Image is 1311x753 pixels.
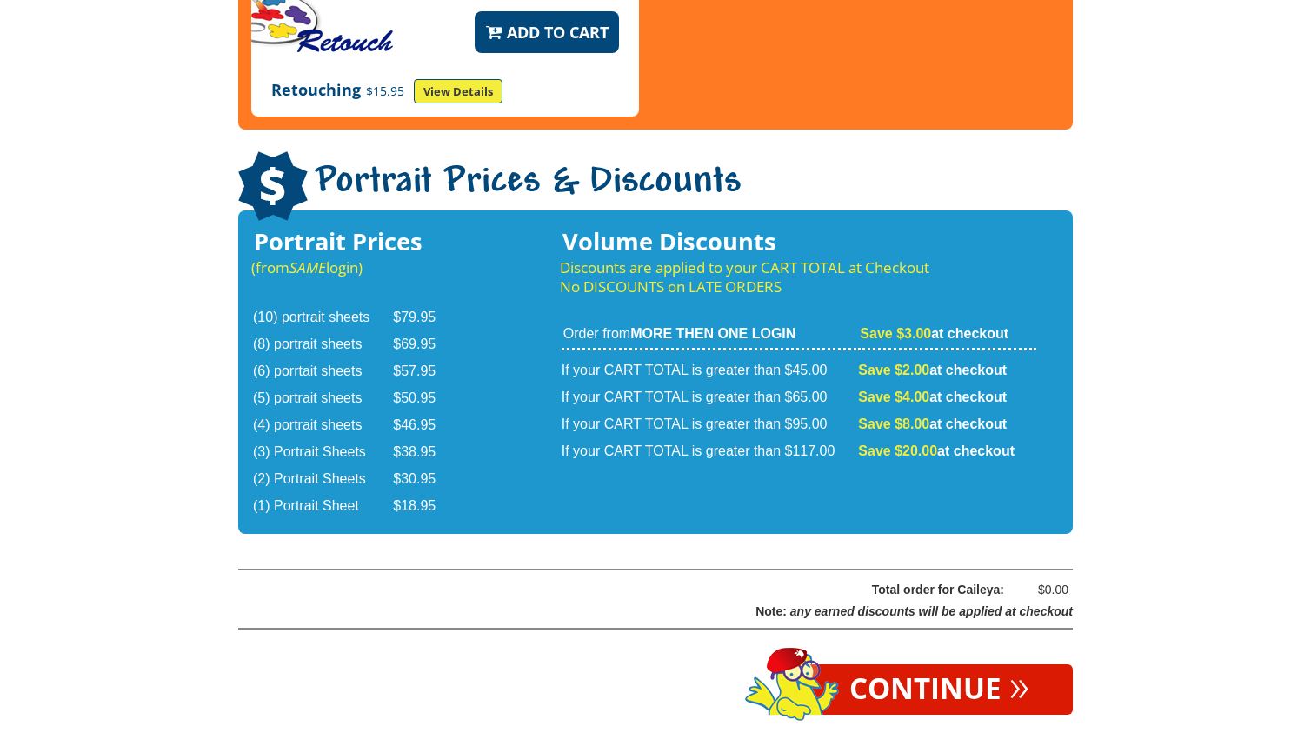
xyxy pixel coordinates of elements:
[858,443,1015,458] strong: at checkout
[393,332,457,357] td: $69.95
[860,326,931,341] span: Save $3.00
[860,326,1008,341] strong: at checkout
[858,363,1007,377] strong: at checkout
[562,412,857,437] td: If your CART TOTAL is greater than $95.00
[475,11,619,53] button: Add to Cart
[560,258,1038,297] p: Discounts are applied to your CART TOTAL at Checkout No DISCOUNTS on LATE ORDERS
[562,324,857,350] td: Order from
[393,359,457,384] td: $57.95
[630,326,795,341] strong: MORE THEN ONE LOGIN
[790,604,1073,618] span: any earned discounts will be applied at checkout
[361,83,409,99] span: $15.95
[1009,675,1029,694] span: »
[393,305,457,330] td: $79.95
[1016,579,1068,601] div: $0.00
[271,79,619,103] p: Retouching
[858,416,1007,431] strong: at checkout
[858,443,937,458] span: Save $20.00
[253,359,391,384] td: (6) porrtait sheets
[858,390,929,404] span: Save $4.00
[393,467,457,492] td: $30.95
[560,232,1038,251] h3: Volume Discounts
[289,257,326,277] em: SAME
[393,440,457,465] td: $38.95
[393,494,457,519] td: $18.95
[393,413,457,438] td: $46.95
[251,232,459,251] h3: Portrait Prices
[858,390,1007,404] strong: at checkout
[858,416,929,431] span: Save $8.00
[253,413,391,438] td: (4) portrait sheets
[755,604,787,618] span: Note:
[858,363,929,377] span: Save $2.00
[253,467,391,492] td: (2) Portrait Sheets
[253,440,391,465] td: (3) Portrait Sheets
[562,352,857,383] td: If your CART TOTAL is greater than $45.00
[562,439,857,464] td: If your CART TOTAL is greater than $117.00
[238,151,1073,223] h1: Portrait Prices & Discounts
[393,386,457,411] td: $50.95
[283,579,1004,601] div: Total order for Caileya:
[562,385,857,410] td: If your CART TOTAL is greater than $65.00
[253,386,391,411] td: (5) portrait sheets
[253,305,391,330] td: (10) portrait sheets
[806,664,1073,715] a: Continue»
[251,258,459,277] p: (from login)
[253,332,391,357] td: (8) portrait sheets
[253,494,391,519] td: (1) Portrait Sheet
[414,79,502,103] a: View Details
